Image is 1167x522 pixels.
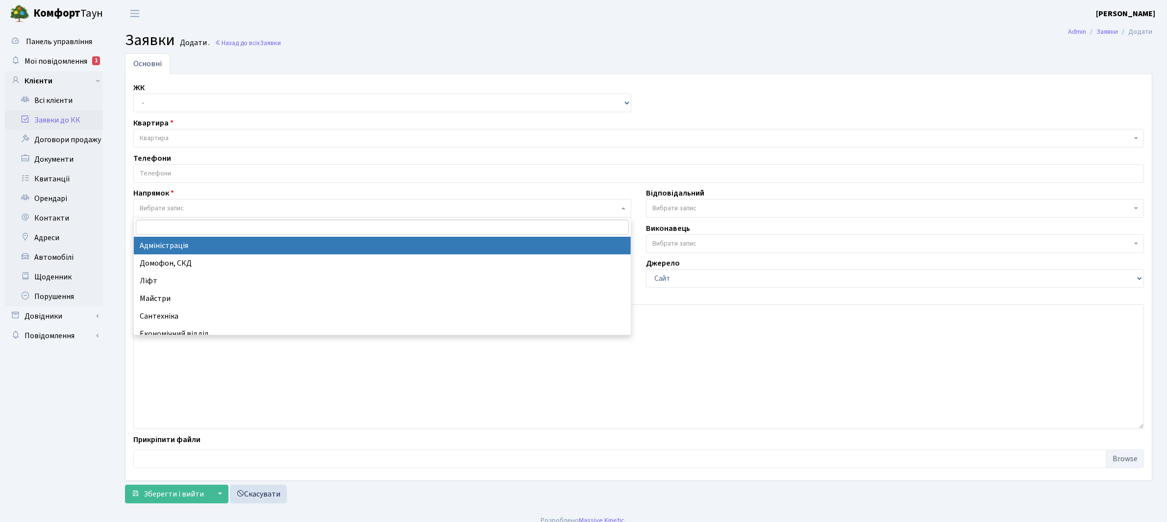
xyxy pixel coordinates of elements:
span: Вибрати запис [652,203,696,213]
span: Вибрати запис [140,203,184,213]
div: 1 [92,56,100,65]
span: Таун [33,5,103,22]
a: Назад до всіхЗаявки [215,38,281,48]
li: Сантехніка [134,307,631,325]
a: Основні [125,53,170,74]
a: Admin [1068,26,1086,37]
a: Щоденник [5,267,103,287]
a: Орендарі [5,189,103,208]
a: Панель управління [5,32,103,51]
b: [PERSON_NAME] [1096,8,1155,19]
li: Додати [1118,26,1152,37]
label: Прикріпити файли [133,434,200,446]
li: Майстри [134,290,631,307]
a: Скасувати [230,485,287,503]
label: Квартира [133,117,174,129]
span: Мої повідомлення [25,56,87,67]
li: Ліфт [134,272,631,290]
span: Зберегти і вийти [144,489,204,499]
a: Адреси [5,228,103,248]
input: Телефони [134,165,1143,182]
span: Панель управління [26,36,92,47]
a: Квитанції [5,169,103,189]
small: Додати . [178,38,210,48]
a: Контакти [5,208,103,228]
a: Довідники [5,306,103,326]
button: Переключити навігацію [123,5,147,22]
a: Заявки до КК [5,110,103,130]
a: Заявки [1096,26,1118,37]
li: Домофон, СКД [134,254,631,272]
label: Відповідальний [646,187,704,199]
a: Порушення [5,287,103,306]
img: logo.png [10,4,29,24]
label: Напрямок [133,187,174,199]
span: Вибрати запис [652,239,696,249]
li: Адміністрація [134,237,631,254]
label: Телефони [133,152,171,164]
button: Зберегти і вийти [125,485,210,503]
b: Комфорт [33,5,80,21]
a: Мої повідомлення1 [5,51,103,71]
li: Економічний відділ [134,325,631,343]
a: Автомобілі [5,248,103,267]
a: Повідомлення [5,326,103,346]
nav: breadcrumb [1053,22,1167,42]
span: Заявки [260,38,281,48]
a: Клієнти [5,71,103,91]
a: Документи [5,149,103,169]
a: Всі клієнти [5,91,103,110]
a: Договори продажу [5,130,103,149]
span: Заявки [125,29,175,51]
label: Виконавець [646,223,690,234]
label: Джерело [646,257,680,269]
span: Квартира [140,133,169,143]
label: ЖК [133,82,145,94]
a: [PERSON_NAME] [1096,8,1155,20]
